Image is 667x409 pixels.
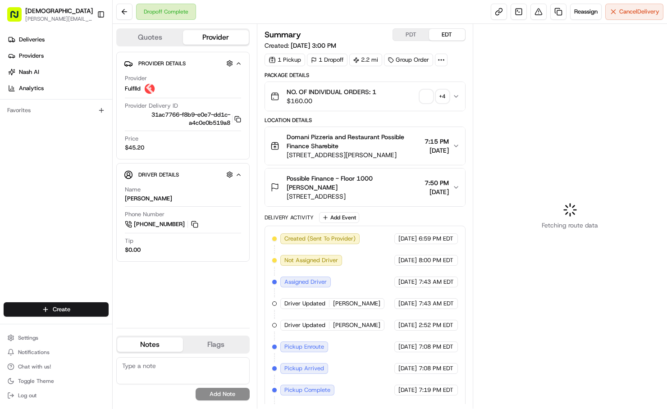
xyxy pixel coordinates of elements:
span: Name [125,186,141,194]
span: [STREET_ADDRESS][PERSON_NAME] [287,150,421,159]
a: Nash AI [4,65,112,79]
span: [DATE] [398,386,417,394]
button: Driver Details [124,167,242,182]
span: Fulflld [125,85,141,93]
span: 7:43 AM EDT [419,278,454,286]
button: Provider [183,30,249,45]
button: Quotes [117,30,183,45]
span: Cancel Delivery [619,8,659,16]
span: [DATE] [398,321,417,329]
span: Settings [18,334,38,341]
span: Toggle Theme [18,377,54,385]
div: + 4 [436,90,449,103]
button: CancelDelivery [605,4,663,20]
span: 7:50 PM [425,178,449,187]
button: Flags [183,337,249,352]
button: [DEMOGRAPHIC_DATA] [25,6,93,15]
span: 7:19 PM EDT [419,386,453,394]
span: Driver Details [138,171,179,178]
button: Create [4,302,109,317]
span: Analytics [19,84,44,92]
button: [PERSON_NAME][EMAIL_ADDRESS][DOMAIN_NAME] [25,15,93,23]
span: Provider [125,74,147,82]
a: [PHONE_NUMBER] [125,219,200,229]
div: Favorites [4,103,109,118]
span: [DATE] [425,187,449,196]
button: Notifications [4,346,109,359]
button: Log out [4,389,109,402]
button: Toggle Theme [4,375,109,387]
button: +4 [420,90,449,103]
span: [PERSON_NAME] [333,321,380,329]
span: Deliveries [19,36,45,44]
span: Domani Pizzeria and Restaurant Possible Finance Sharebite [287,132,421,150]
span: Log out [18,392,37,399]
span: [DATE] [398,235,417,243]
button: Notes [117,337,183,352]
span: [DATE] [398,343,417,351]
div: 1 Pickup [265,54,305,66]
button: Add Event [319,212,359,223]
span: Notifications [18,349,50,356]
button: Domani Pizzeria and Restaurant Possible Finance Sharebite[STREET_ADDRESS][PERSON_NAME]7:15 PM[DATE] [265,127,465,165]
div: $0.00 [125,246,141,254]
span: 8:00 PM EDT [419,256,453,264]
span: Create [53,305,70,314]
button: EDT [429,29,465,41]
div: Group Order [384,54,433,66]
span: Driver Updated [284,300,325,308]
span: $160.00 [287,96,376,105]
span: Not Assigned Driver [284,256,338,264]
span: [DATE] [398,278,417,286]
div: [PERSON_NAME] [125,195,172,203]
span: Price [125,135,138,143]
span: Chat with us! [18,363,51,370]
button: [DEMOGRAPHIC_DATA][PERSON_NAME][EMAIL_ADDRESS][DOMAIN_NAME] [4,4,93,25]
span: Pickup Complete [284,386,330,394]
a: Deliveries [4,32,112,47]
button: Settings [4,332,109,344]
button: NO. OF INDIVIDUAL ORDERS: 1$160.00+4 [265,82,465,111]
span: [DATE] [425,146,449,155]
h3: Summary [265,31,301,39]
span: Possible Finance - Floor 1000 [PERSON_NAME] [287,174,421,192]
span: [PERSON_NAME] [333,300,380,308]
span: Pickup Enroute [284,343,324,351]
span: 2:52 PM EDT [419,321,453,329]
div: Location Details [265,117,466,124]
div: Package Details [265,72,466,79]
img: profile_Fulflld_OnFleet_Thistle_SF.png [144,83,155,94]
span: Nash AI [19,68,39,76]
span: 7:43 AM EDT [419,300,454,308]
span: Tip [125,237,133,245]
button: Possible Finance - Floor 1000 [PERSON_NAME][STREET_ADDRESS]7:50 PM[DATE] [265,168,465,206]
span: Driver Updated [284,321,325,329]
span: NO. OF INDIVIDUAL ORDERS: 1 [287,87,376,96]
span: 7:15 PM [425,137,449,146]
span: [DATE] [398,256,417,264]
span: [PHONE_NUMBER] [134,220,185,228]
div: 2.2 mi [349,54,382,66]
span: 7:08 PM EDT [419,343,453,351]
span: Created: [265,41,336,50]
span: [STREET_ADDRESS] [287,192,421,201]
a: Analytics [4,81,112,95]
span: 7:08 PM EDT [419,364,453,373]
button: Reassign [570,4,602,20]
span: Created (Sent To Provider) [284,235,356,243]
div: 1 Dropoff [307,54,347,66]
span: Reassign [574,8,598,16]
button: Chat with us! [4,360,109,373]
span: Provider Details [138,60,186,67]
span: [DATE] [398,364,417,373]
button: 31ac7766-f8b9-e0e7-dd1c-a4c0e0b519a8 [125,111,241,127]
span: [DATE] 3:00 PM [291,41,336,50]
span: Fetching route data [542,221,598,230]
span: Pickup Arrived [284,364,324,373]
span: Provider Delivery ID [125,102,178,110]
div: Delivery Activity [265,214,314,221]
span: Providers [19,52,44,60]
button: PDT [393,29,429,41]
